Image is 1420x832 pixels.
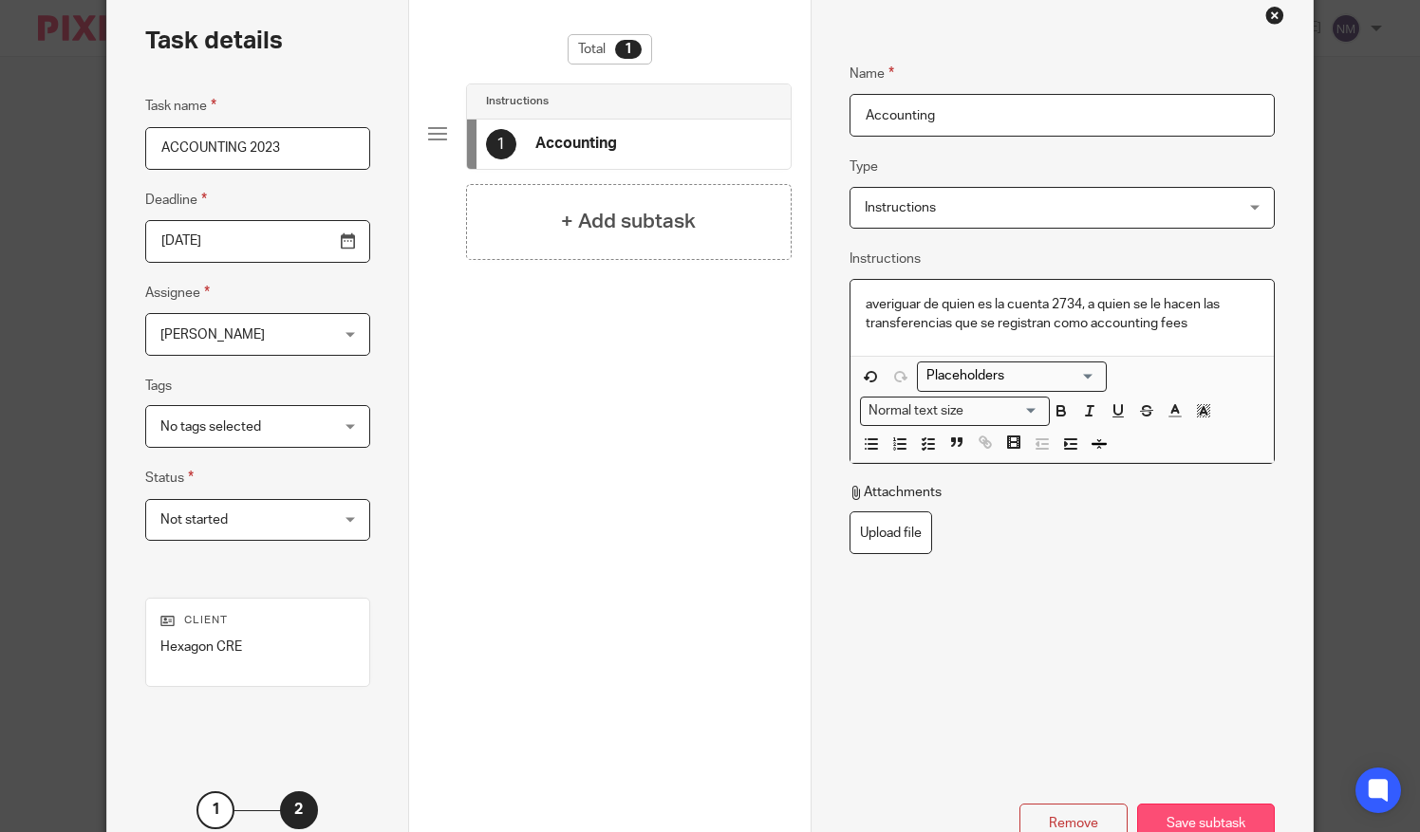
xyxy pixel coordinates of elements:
[145,220,369,263] input: Pick a date
[850,483,942,502] p: Attachments
[850,157,878,176] label: Type
[160,638,354,656] p: Hexagon CRE
[486,94,549,109] h4: Instructions
[850,63,894,84] label: Name
[145,377,172,396] label: Tags
[860,397,1050,426] div: Search for option
[486,129,516,159] div: 1
[160,513,228,527] span: Not started
[866,295,1259,334] p: averiguar de quien es la cuenta 2734, a quien se le hacen las transferencias que se registran com...
[145,467,194,489] label: Status
[145,189,207,211] label: Deadline
[917,361,1107,391] div: Search for option
[865,201,936,214] span: Instructions
[280,791,318,829] div: 2
[561,207,696,236] h4: + Add subtask
[145,25,283,57] h2: Task details
[970,401,1038,421] input: Search for option
[535,134,617,154] h4: Accounting
[920,366,1095,386] input: Search for option
[568,34,652,65] div: Total
[865,401,968,421] span: Normal text size
[145,127,369,170] input: Task name
[160,328,265,342] span: [PERSON_NAME]
[160,420,261,434] span: No tags selected
[196,791,234,829] div: 1
[850,250,921,268] label: Instructions
[145,282,210,304] label: Assignee
[860,397,1050,426] div: Text styles
[160,613,354,628] p: Client
[145,95,216,117] label: Task name
[1265,6,1284,25] div: Close this dialog window
[917,361,1107,391] div: Placeholders
[615,40,642,59] div: 1
[850,511,932,554] label: Upload file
